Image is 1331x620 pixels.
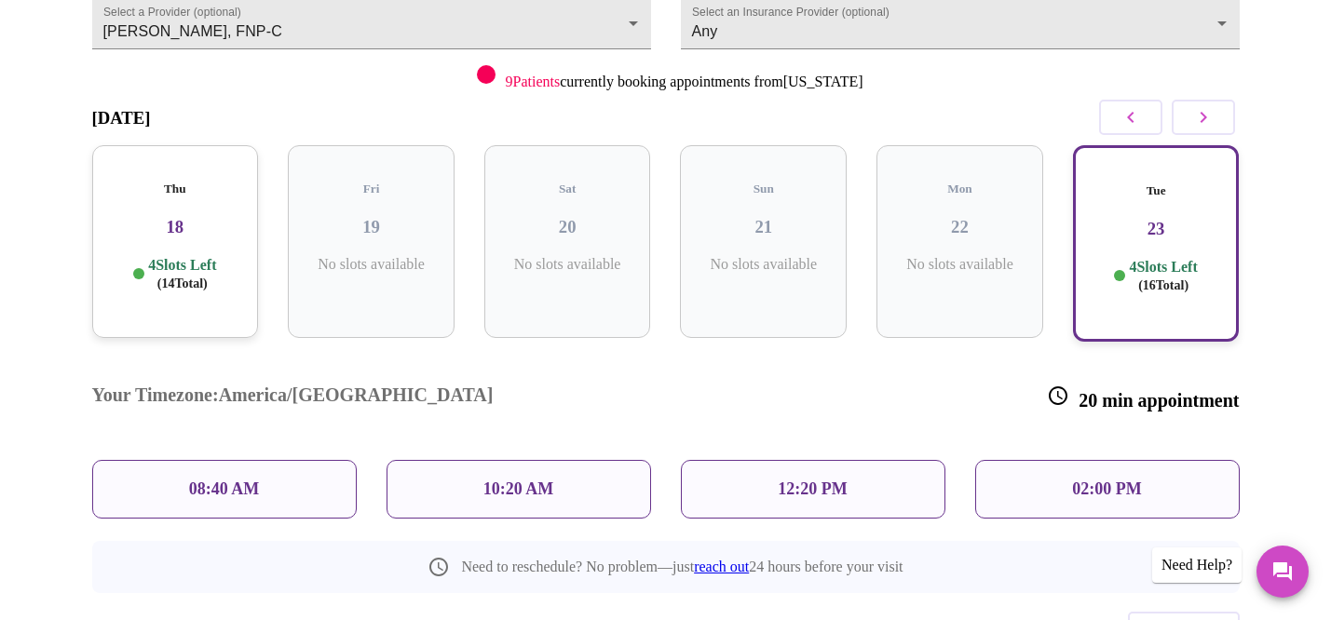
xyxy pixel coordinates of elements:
p: 12:20 PM [778,479,847,499]
h5: Fri [303,182,440,196]
h3: Your Timezone: America/[GEOGRAPHIC_DATA] [92,384,494,411]
h3: [DATE] [92,108,151,128]
a: reach out [694,559,749,574]
p: No slots available [695,256,832,273]
p: 4 Slots Left [148,256,216,292]
h3: 21 [695,217,832,237]
h5: Tue [1090,183,1223,198]
p: No slots available [499,256,636,273]
p: Need to reschedule? No problem—just 24 hours before your visit [461,559,903,575]
h5: Mon [891,182,1028,196]
span: ( 16 Total) [1138,278,1188,292]
p: 02:00 PM [1072,479,1141,499]
span: ( 14 Total) [157,276,208,290]
h3: 20 min appointment [1047,384,1239,411]
h3: 19 [303,217,440,237]
button: Messages [1256,546,1309,598]
p: 10:20 AM [483,479,554,499]
span: 9 Patients [505,74,560,89]
h5: Thu [107,182,244,196]
p: 4 Slots Left [1129,258,1197,294]
p: 08:40 AM [189,479,260,499]
p: No slots available [303,256,440,273]
h5: Sun [695,182,832,196]
h3: 20 [499,217,636,237]
div: Need Help? [1152,547,1242,583]
h5: Sat [499,182,636,196]
p: No slots available [891,256,1028,273]
h3: 18 [107,217,244,237]
h3: 22 [891,217,1028,237]
h3: 23 [1090,219,1223,239]
p: currently booking appointments from [US_STATE] [505,74,862,90]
